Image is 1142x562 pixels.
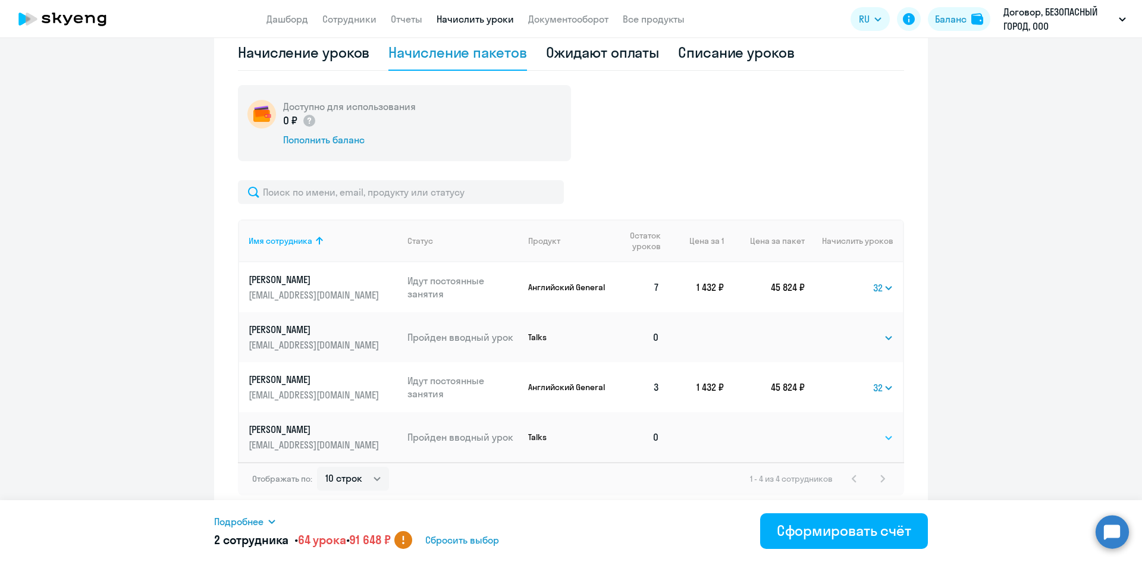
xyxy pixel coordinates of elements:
[238,180,564,204] input: Поиск по имени, email, продукту или статусу
[760,513,928,549] button: Сформировать счёт
[391,13,422,25] a: Отчеты
[407,374,519,400] p: Идут постоянные занятия
[971,13,983,25] img: balance
[252,473,312,484] span: Отображать по:
[724,362,805,412] td: 45 824 ₽
[935,12,967,26] div: Баланс
[407,431,519,444] p: Пройден вводный урок
[528,236,560,246] div: Продукт
[724,262,805,312] td: 45 824 ₽
[249,236,398,246] div: Имя сотрудника
[528,236,608,246] div: Продукт
[437,13,514,25] a: Начислить уроки
[407,236,519,246] div: Статус
[249,373,382,386] p: [PERSON_NAME]
[777,521,911,540] div: Сформировать счёт
[249,288,382,302] p: [EMAIL_ADDRESS][DOMAIN_NAME]
[249,373,398,401] a: [PERSON_NAME][EMAIL_ADDRESS][DOMAIN_NAME]
[249,338,382,351] p: [EMAIL_ADDRESS][DOMAIN_NAME]
[407,274,519,300] p: Идут постоянные занятия
[608,262,669,312] td: 7
[407,331,519,344] p: Пройден вводный урок
[249,423,382,436] p: [PERSON_NAME]
[724,219,805,262] th: Цена за пакет
[283,113,316,128] p: 0 ₽
[528,13,608,25] a: Документооборот
[669,262,724,312] td: 1 432 ₽
[249,273,382,286] p: [PERSON_NAME]
[608,312,669,362] td: 0
[851,7,890,31] button: RU
[528,332,608,343] p: Talks
[623,13,685,25] a: Все продукты
[298,532,346,547] span: 64 урока
[618,230,669,252] div: Остаток уроков
[669,219,724,262] th: Цена за 1
[238,43,369,62] div: Начисление уроков
[805,219,903,262] th: Начислить уроков
[249,438,382,451] p: [EMAIL_ADDRESS][DOMAIN_NAME]
[425,533,499,547] span: Сбросить выбор
[249,323,382,336] p: [PERSON_NAME]
[546,43,660,62] div: Ожидают оплаты
[322,13,377,25] a: Сотрудники
[388,43,526,62] div: Начисление пакетов
[608,412,669,462] td: 0
[249,236,312,246] div: Имя сотрудника
[669,362,724,412] td: 1 432 ₽
[528,282,608,293] p: Английский General
[247,100,276,128] img: wallet-circle.png
[249,423,398,451] a: [PERSON_NAME][EMAIL_ADDRESS][DOMAIN_NAME]
[214,532,391,548] h5: 2 сотрудника • •
[750,473,833,484] span: 1 - 4 из 4 сотрудников
[349,532,391,547] span: 91 648 ₽
[1003,5,1114,33] p: Договор, БЕЗОПАСНЫЙ ГОРОД, ООО
[266,13,308,25] a: Дашборд
[608,362,669,412] td: 3
[528,382,608,393] p: Английский General
[214,514,263,529] span: Подробнее
[618,230,660,252] span: Остаток уроков
[528,432,608,442] p: Talks
[249,323,398,351] a: [PERSON_NAME][EMAIL_ADDRESS][DOMAIN_NAME]
[283,100,416,113] h5: Доступно для использования
[859,12,870,26] span: RU
[249,388,382,401] p: [EMAIL_ADDRESS][DOMAIN_NAME]
[283,133,416,146] div: Пополнить баланс
[407,236,433,246] div: Статус
[678,43,795,62] div: Списание уроков
[928,7,990,31] button: Балансbalance
[997,5,1132,33] button: Договор, БЕЗОПАСНЫЙ ГОРОД, ООО
[249,273,398,302] a: [PERSON_NAME][EMAIL_ADDRESS][DOMAIN_NAME]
